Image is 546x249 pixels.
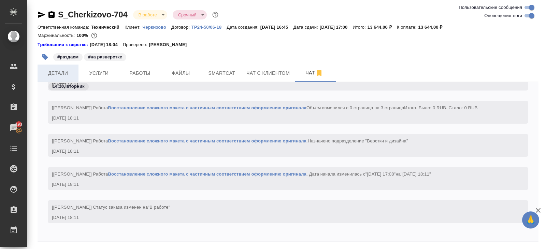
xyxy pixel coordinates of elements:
[123,41,149,48] p: Проверено:
[90,31,99,40] button: 0.00 RUB;
[315,69,323,77] svg: Отписаться
[91,25,125,30] p: Технический
[76,33,90,38] p: 100%
[136,12,159,18] button: В работе
[47,11,56,19] button: Скопировать ссылку
[404,105,477,110] span: Итого. Было: 0 RUB. Стало: 0 RUB
[52,181,504,188] div: [DATE] 18:11
[484,12,522,19] span: Оповещения-логи
[142,25,171,30] p: Черкизово
[108,138,306,143] a: Восстановление сложного макета с частичным соответствием оформлению оригинала
[108,171,306,177] a: Восстановление сложного макета с частичным соответствием оформлению оригинала
[525,213,536,227] span: 🙏
[83,69,115,78] span: Услуги
[125,25,142,30] p: Клиент:
[52,148,504,155] div: [DATE] 18:11
[133,10,167,19] div: В работе
[108,105,306,110] a: Восстановление сложного макета с частичным соответствием оформлению оригинала
[57,54,78,60] p: #раздаем
[11,121,27,128] span: 193
[418,25,448,30] p: 13 644,00 ₽
[353,25,367,30] p: Итого:
[148,205,170,210] span: "В работе"
[90,41,123,48] p: [DATE] 18:04
[211,10,220,19] button: Доп статусы указывают на важность/срочность заказа
[52,115,504,122] div: [DATE] 18:11
[38,33,76,38] p: Маржинальность:
[124,69,156,78] span: Работы
[171,25,191,30] p: Договор:
[149,41,192,48] p: [PERSON_NAME]
[320,25,353,30] p: [DATE] 17:00
[246,69,290,78] span: Чат с клиентом
[83,54,127,59] span: на разверстке
[38,11,46,19] button: Скопировать ссылку для ЯМессенджера
[260,25,293,30] p: [DATE] 16:45
[38,50,53,65] button: Добавить тэг
[53,54,83,59] span: раздаем
[88,54,122,60] p: #на разверстке
[52,171,431,177] span: [[PERSON_NAME]] Работа . Дата начала изменилась с на
[459,4,522,11] span: Пользовательские сообщения
[173,10,207,19] div: В работе
[293,25,319,30] p: Дата сдачи:
[205,69,238,78] span: Smartcat
[522,211,539,229] button: 🙏
[52,205,170,210] span: [[PERSON_NAME]] Статус заказа изменен на
[53,83,85,90] p: 14.10, вторник
[365,171,396,177] span: "[DATE] 17:08"
[397,25,418,30] p: К оплате:
[58,10,128,19] a: S_Cherkizovo-704
[52,138,408,143] span: [[PERSON_NAME]] Работа .
[308,138,408,143] span: Назначено подразделение "Верстки и дизайна"
[298,69,331,77] span: Чат
[38,41,90,48] a: Требования к верстке:
[38,25,91,30] p: Ответственная команда:
[52,105,478,110] span: [[PERSON_NAME]] Работа Объём изменился с 0 страница на 3 страница
[164,69,197,78] span: Файлы
[191,25,227,30] p: ТР24-50/06-18
[227,25,260,30] p: Дата создания:
[2,119,26,136] a: 193
[38,41,90,48] div: Нажми, чтобы открыть папку с инструкцией
[52,214,504,221] div: [DATE] 18:11
[142,24,171,30] a: Черкизово
[176,12,199,18] button: Срочный
[191,24,227,30] a: ТР24-50/06-18
[401,171,431,177] span: "[DATE] 18:11"
[42,69,74,78] span: Детали
[368,25,397,30] p: 13 644,00 ₽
